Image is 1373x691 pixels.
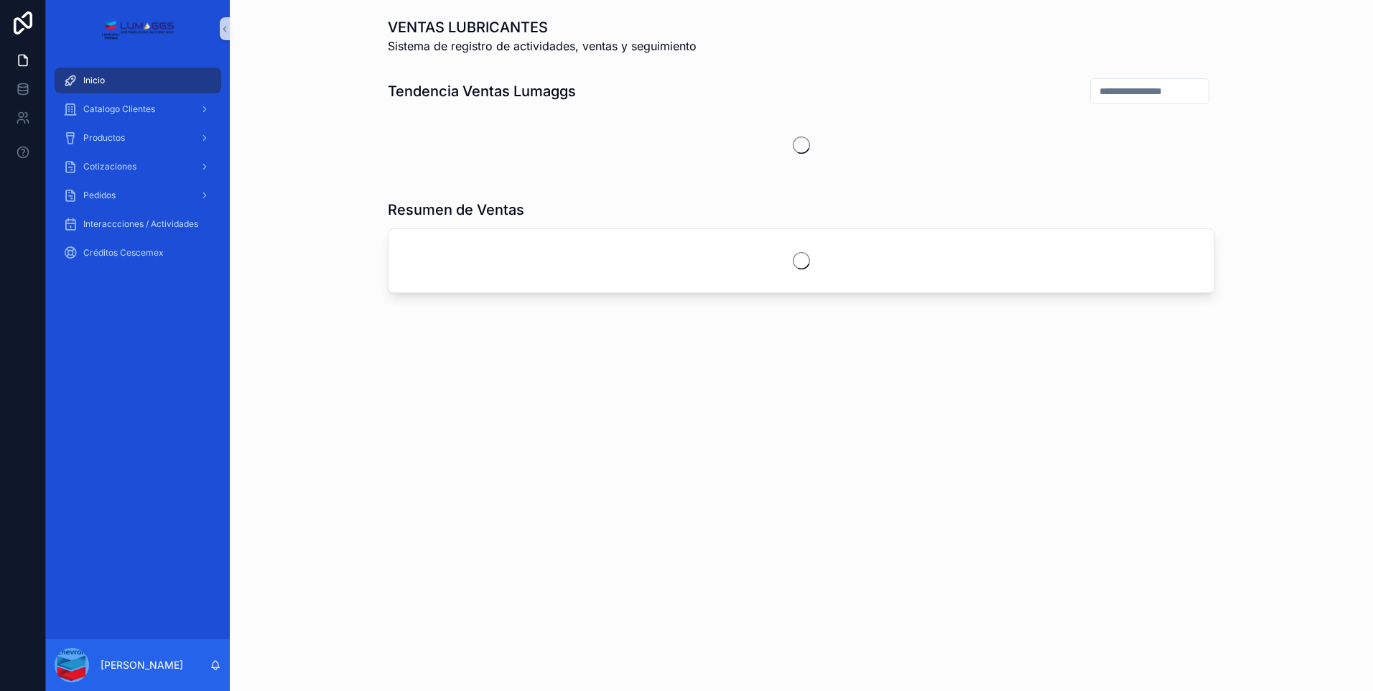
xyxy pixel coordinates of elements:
img: App logo [101,17,174,40]
h1: VENTAS LUBRICANTES [388,17,697,37]
a: Créditos Cescemex [55,240,221,266]
span: Cotizaciones [83,161,136,172]
span: Interaccciones / Actividades [83,218,198,230]
a: Catalogo Clientes [55,96,221,122]
span: Sistema de registro de actividades, ventas y seguimiento [388,37,697,55]
span: Inicio [83,75,105,86]
a: Productos [55,125,221,151]
div: Contenido desplazable [46,57,230,284]
a: Interaccciones / Actividades [55,211,221,237]
a: Pedidos [55,182,221,208]
a: Inicio [55,68,221,93]
span: Pedidos [83,190,116,201]
span: Créditos Cescemex [83,247,164,259]
span: Catalogo Clientes [83,103,155,115]
p: [PERSON_NAME] [101,658,183,672]
h1: Resumen de Ventas [388,200,524,220]
a: Cotizaciones [55,154,221,180]
h1: Tendencia Ventas Lumaggs [388,81,576,101]
span: Productos [83,132,125,144]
